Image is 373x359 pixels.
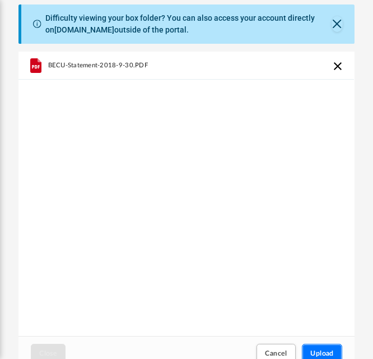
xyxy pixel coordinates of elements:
[332,16,342,32] button: Close
[265,350,287,357] span: Cancel
[18,52,354,337] div: grid
[48,62,148,69] span: BECU-Statement-2018-9-30.PDF
[45,12,332,36] div: Difficulty viewing your box folder? You can also access your account directly on outside of the p...
[332,59,345,73] button: Cancel this upload
[310,350,334,357] span: Upload
[54,25,114,34] a: [DOMAIN_NAME]
[39,350,57,357] span: Close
